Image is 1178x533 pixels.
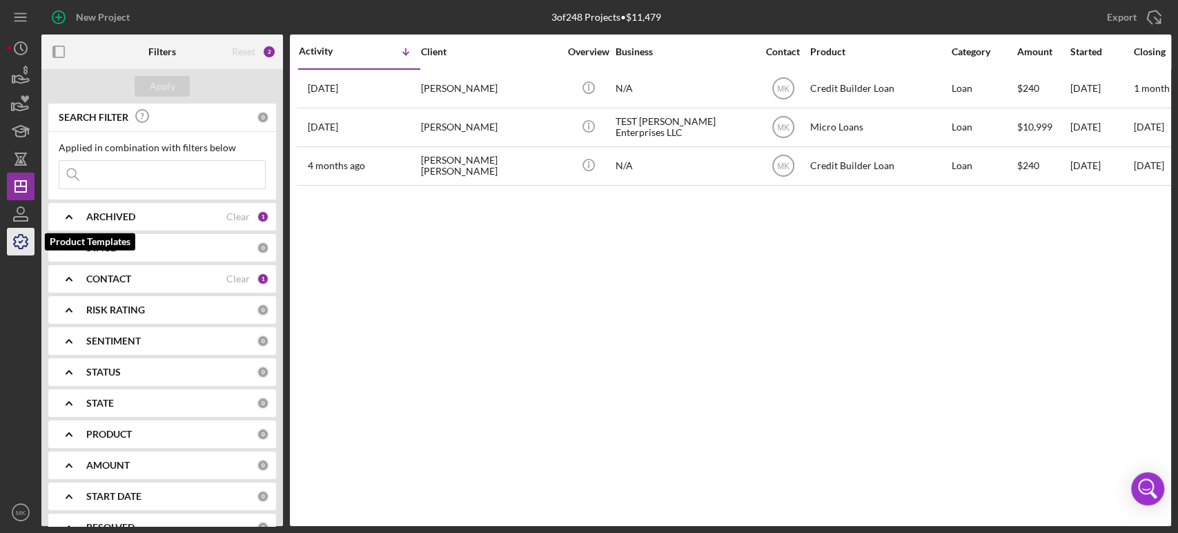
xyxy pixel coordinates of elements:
[226,273,250,284] div: Clear
[257,397,269,409] div: 0
[1107,3,1137,31] div: Export
[1017,109,1069,146] div: $10,999
[616,70,754,107] div: N/A
[257,211,269,223] div: 1
[952,148,1016,184] div: Loan
[952,70,1016,107] div: Loan
[1070,148,1132,184] div: [DATE]
[562,46,614,57] div: Overview
[257,304,269,316] div: 0
[777,84,789,94] text: MK
[86,491,141,502] b: START DATE
[86,429,132,440] b: PRODUCT
[59,112,128,123] b: SEARCH FILTER
[308,160,365,171] time: 2025-04-21 22:34
[59,142,266,153] div: Applied in combination with filters below
[257,111,269,124] div: 0
[86,398,114,409] b: STATE
[551,12,661,23] div: 3 of 248 Projects • $11,479
[86,336,141,347] b: SENTIMENT
[421,46,559,57] div: Client
[1131,472,1164,505] div: Open Intercom Messenger
[1134,159,1164,171] time: [DATE]
[257,459,269,472] div: 0
[262,45,276,59] div: 2
[616,46,754,57] div: Business
[308,83,338,94] time: 2025-06-06 18:12
[1070,46,1132,57] div: Started
[421,70,559,107] div: [PERSON_NAME]
[616,148,754,184] div: N/A
[777,123,789,133] text: MK
[757,46,809,57] div: Contact
[1017,148,1069,184] div: $240
[86,242,116,253] b: STAGE
[1070,109,1132,146] div: [DATE]
[616,109,754,146] div: TEST [PERSON_NAME] Enterprises LLC
[86,304,145,316] b: RISK RATING
[299,46,360,57] div: Activity
[257,335,269,347] div: 0
[232,46,255,57] div: Reset
[257,490,269,503] div: 0
[150,76,175,97] div: Apply
[257,242,269,254] div: 0
[76,3,130,31] div: New Project
[1017,70,1069,107] div: $240
[86,522,135,533] b: RESOLVED
[421,148,559,184] div: [PERSON_NAME] [PERSON_NAME]
[308,122,338,133] time: 2025-05-27 17:12
[952,109,1016,146] div: Loan
[86,367,121,378] b: STATUS
[1093,3,1171,31] button: Export
[257,428,269,440] div: 0
[810,46,948,57] div: Product
[86,273,131,284] b: CONTACT
[952,46,1016,57] div: Category
[257,366,269,378] div: 0
[7,498,35,526] button: MK
[86,211,135,222] b: ARCHIVED
[41,3,144,31] button: New Project
[810,109,948,146] div: Micro Loans
[86,460,130,471] b: AMOUNT
[16,509,26,516] text: MK
[1134,121,1164,133] time: [DATE]
[810,148,948,184] div: Credit Builder Loan
[257,273,269,285] div: 1
[421,109,559,146] div: [PERSON_NAME]
[777,162,789,171] text: MK
[1070,70,1132,107] div: [DATE]
[135,76,190,97] button: Apply
[148,46,176,57] b: Filters
[810,70,948,107] div: Credit Builder Loan
[1017,46,1069,57] div: Amount
[226,211,250,222] div: Clear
